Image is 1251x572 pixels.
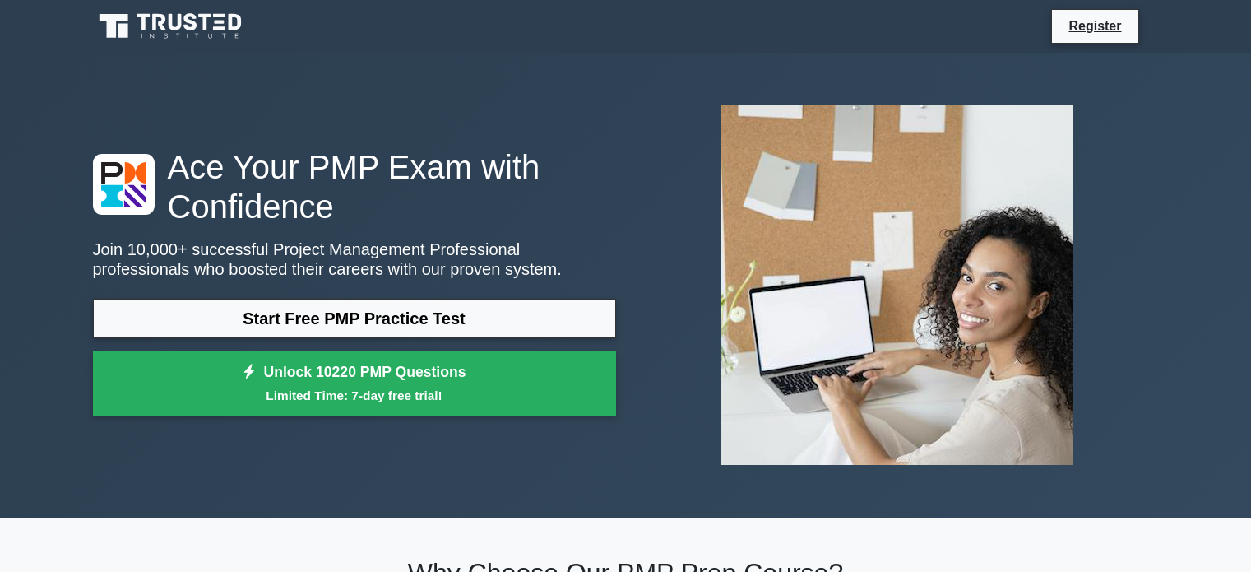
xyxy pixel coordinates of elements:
[93,147,616,226] h1: Ace Your PMP Exam with Confidence
[114,386,595,405] small: Limited Time: 7-day free trial!
[93,299,616,338] a: Start Free PMP Practice Test
[93,351,616,416] a: Unlock 10220 PMP QuestionsLimited Time: 7-day free trial!
[93,239,616,279] p: Join 10,000+ successful Project Management Professional professionals who boosted their careers w...
[1059,16,1131,36] a: Register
